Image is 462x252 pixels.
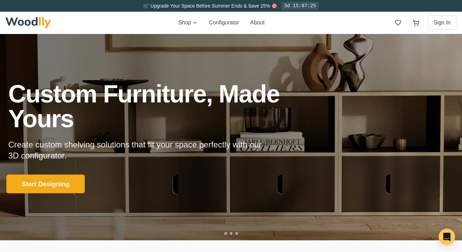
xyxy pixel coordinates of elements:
[428,15,456,30] button: Sign In
[143,3,277,9] span: 🛒 Upgrade Your Space Before Summer Ends & Save 25% 🎯
[8,139,272,161] p: Create custom shelving solutions that fit your space perfectly with our 3D configurator.
[6,17,51,28] img: Woodlly
[209,19,239,27] button: Configurator
[281,2,319,10] div: 3d 15:07:25
[439,229,455,245] div: Open Intercom Messenger
[250,19,265,27] button: About
[178,19,198,27] button: Shop
[7,175,85,194] button: Start Designing
[8,81,316,131] h1: Custom Furniture, Made Yours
